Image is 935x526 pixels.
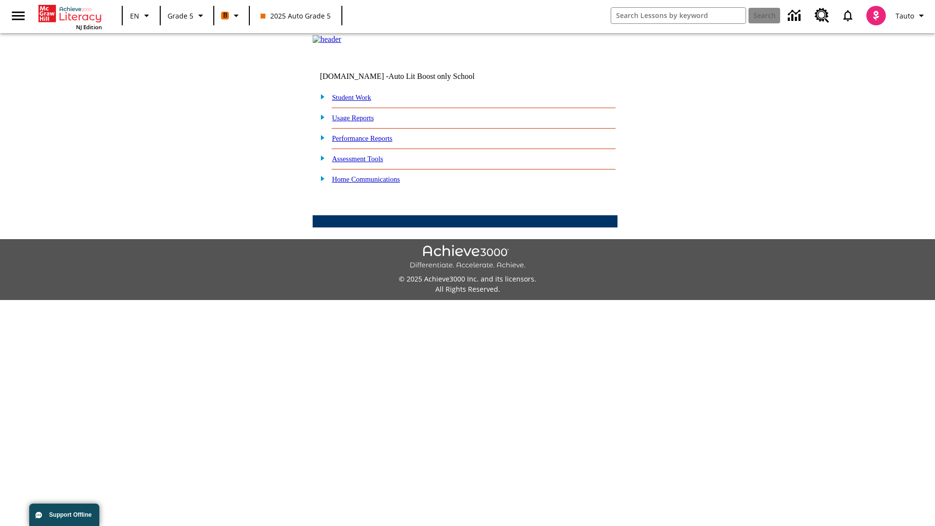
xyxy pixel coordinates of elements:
img: header [313,35,341,44]
td: [DOMAIN_NAME] - [320,72,499,81]
button: Language: EN, Select a language [126,7,157,24]
span: Tauto [896,11,914,21]
img: plus.gif [315,153,325,162]
span: B [223,9,227,21]
img: plus.gif [315,133,325,142]
a: Assessment Tools [332,155,383,163]
a: Notifications [835,3,860,28]
span: NJ Edition [76,23,102,31]
span: Grade 5 [168,11,193,21]
span: 2025 Auto Grade 5 [261,11,331,21]
button: Select a new avatar [860,3,892,28]
button: Boost Class color is orange. Change class color [217,7,246,24]
img: plus.gif [315,92,325,101]
div: Home [38,3,102,31]
input: search field [611,8,746,23]
img: plus.gif [315,113,325,121]
a: Performance Reports [332,134,393,142]
img: plus.gif [315,174,325,183]
a: Home Communications [332,175,400,183]
a: Data Center [782,2,809,29]
button: Support Offline [29,504,99,526]
a: Resource Center, Will open in new tab [809,2,835,29]
img: Achieve3000 Differentiate Accelerate Achieve [410,245,525,270]
button: Profile/Settings [892,7,931,24]
button: Grade: Grade 5, Select a grade [164,7,210,24]
span: Support Offline [49,511,92,518]
a: Student Work [332,94,371,101]
img: avatar image [866,6,886,25]
a: Usage Reports [332,114,374,122]
button: Open side menu [4,1,33,30]
span: EN [130,11,139,21]
nobr: Auto Lit Boost only School [389,72,475,80]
